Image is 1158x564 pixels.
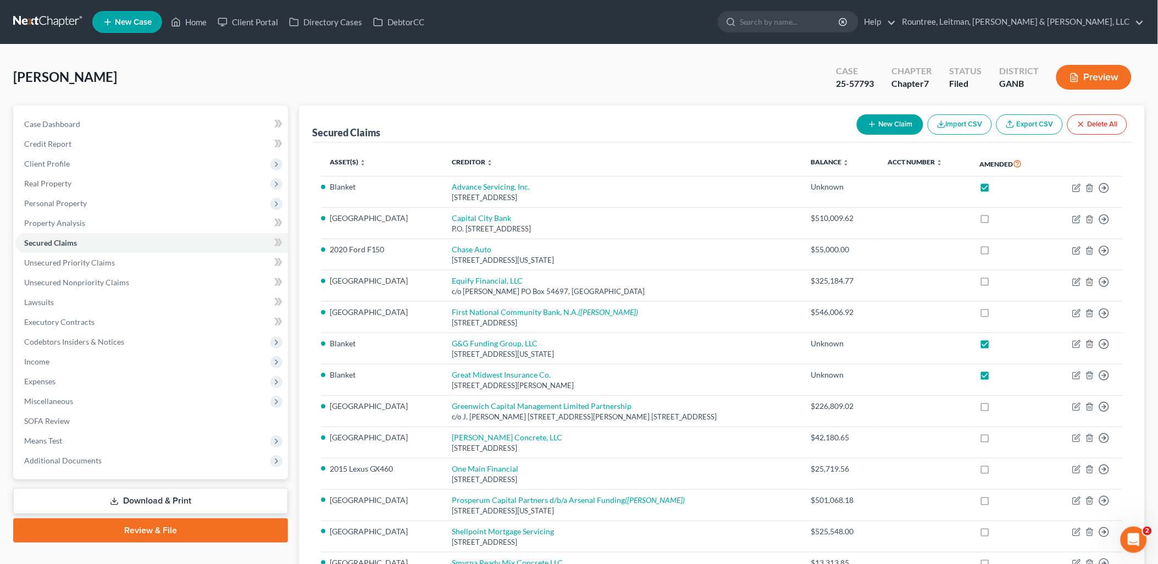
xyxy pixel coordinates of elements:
[330,495,434,506] li: [GEOGRAPHIC_DATA]
[452,245,491,254] a: Chase Auto
[1056,65,1132,90] button: Preview
[452,537,793,548] div: [STREET_ADDRESS]
[330,369,434,380] li: Blanket
[843,159,850,166] i: unfold_more
[13,518,288,543] a: Review & File
[811,213,871,224] div: $510,009.62
[24,238,77,247] span: Secured Claims
[24,456,102,465] span: Additional Documents
[24,436,62,445] span: Means Test
[811,401,871,412] div: $226,809.02
[15,233,288,253] a: Secured Claims
[924,78,929,89] span: 7
[330,432,434,443] li: [GEOGRAPHIC_DATA]
[15,114,288,134] a: Case Dashboard
[859,12,896,32] a: Help
[936,159,943,166] i: unfold_more
[24,357,49,366] span: Income
[330,275,434,286] li: [GEOGRAPHIC_DATA]
[452,412,793,422] div: c/o J. [PERSON_NAME] [STREET_ADDRESS][PERSON_NAME] [STREET_ADDRESS]
[452,318,793,328] div: [STREET_ADDRESS]
[811,275,871,286] div: $325,184.77
[15,134,288,154] a: Credit Report
[15,292,288,312] a: Lawsuits
[24,258,115,267] span: Unsecured Priority Claims
[24,218,85,228] span: Property Analysis
[888,158,943,166] a: Acct Number unfold_more
[452,213,511,223] a: Capital City Bank
[330,181,434,192] li: Blanket
[811,432,871,443] div: $42,180.65
[330,213,434,224] li: [GEOGRAPHIC_DATA]
[452,349,793,360] div: [STREET_ADDRESS][US_STATE]
[359,159,366,166] i: unfold_more
[486,159,493,166] i: unfold_more
[452,464,518,473] a: One Main Financial
[284,12,368,32] a: Directory Cases
[836,78,874,90] div: 25-57793
[452,443,793,454] div: [STREET_ADDRESS]
[452,339,538,348] a: G&G Funding Group, LLC
[996,114,1063,135] a: Export CSV
[24,317,95,327] span: Executory Contracts
[891,65,932,78] div: Chapter
[24,198,87,208] span: Personal Property
[452,495,685,505] a: Prosperum Capital Partners d/b/a Arsenal Funding([PERSON_NAME])
[452,158,493,166] a: Creditor unfold_more
[928,114,992,135] button: Import CSV
[452,527,554,536] a: Shellpoint Mortgage Servicing
[15,273,288,292] a: Unsecured Nonpriority Claims
[15,312,288,332] a: Executory Contracts
[811,244,871,255] div: $55,000.00
[452,370,551,379] a: Great Midwest Insurance Co.
[999,78,1039,90] div: GANB
[452,474,793,485] div: [STREET_ADDRESS]
[1143,527,1152,535] span: 2
[578,307,638,317] i: ([PERSON_NAME])
[999,65,1039,78] div: District
[857,114,923,135] button: New Claim
[452,401,631,411] a: Greenwich Capital Management Limited Partnership
[811,463,871,474] div: $25,719.56
[24,278,129,287] span: Unsecured Nonpriority Claims
[452,276,523,285] a: Equify Financial, LLC
[24,119,80,129] span: Case Dashboard
[15,253,288,273] a: Unsecured Priority Claims
[24,396,73,406] span: Miscellaneous
[811,181,871,192] div: Unknown
[368,12,430,32] a: DebtorCC
[452,286,793,297] div: c/o [PERSON_NAME] PO Box 54697, [GEOGRAPHIC_DATA]
[24,377,56,386] span: Expenses
[24,179,71,188] span: Real Property
[330,244,434,255] li: 2020 Ford F150
[115,18,152,26] span: New Case
[330,463,434,474] li: 2015 Lexus GX460
[330,526,434,537] li: [GEOGRAPHIC_DATA]
[811,307,871,318] div: $546,006.92
[330,158,366,166] a: Asset(s) unfold_more
[330,401,434,412] li: [GEOGRAPHIC_DATA]
[811,158,850,166] a: Balance unfold_more
[452,255,793,266] div: [STREET_ADDRESS][US_STATE]
[811,495,871,506] div: $501,068.18
[452,506,793,516] div: [STREET_ADDRESS][US_STATE]
[1121,527,1147,553] iframe: Intercom live chat
[836,65,874,78] div: Case
[949,78,982,90] div: Filed
[452,192,793,203] div: [STREET_ADDRESS]
[15,411,288,431] a: SOFA Review
[452,433,562,442] a: [PERSON_NAME] Concrete, LLC
[740,12,840,32] input: Search by name...
[452,380,793,391] div: [STREET_ADDRESS][PERSON_NAME]
[312,126,381,139] div: Secured Claims
[452,224,793,234] div: P.O. [STREET_ADDRESS]
[891,78,932,90] div: Chapter
[330,338,434,349] li: Blanket
[24,297,54,307] span: Lawsuits
[13,69,117,85] span: [PERSON_NAME]
[625,495,685,505] i: ([PERSON_NAME])
[971,151,1048,176] th: Amended
[811,338,871,349] div: Unknown
[24,337,124,346] span: Codebtors Insiders & Notices
[897,12,1144,32] a: Rountree, Leitman, [PERSON_NAME] & [PERSON_NAME], LLC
